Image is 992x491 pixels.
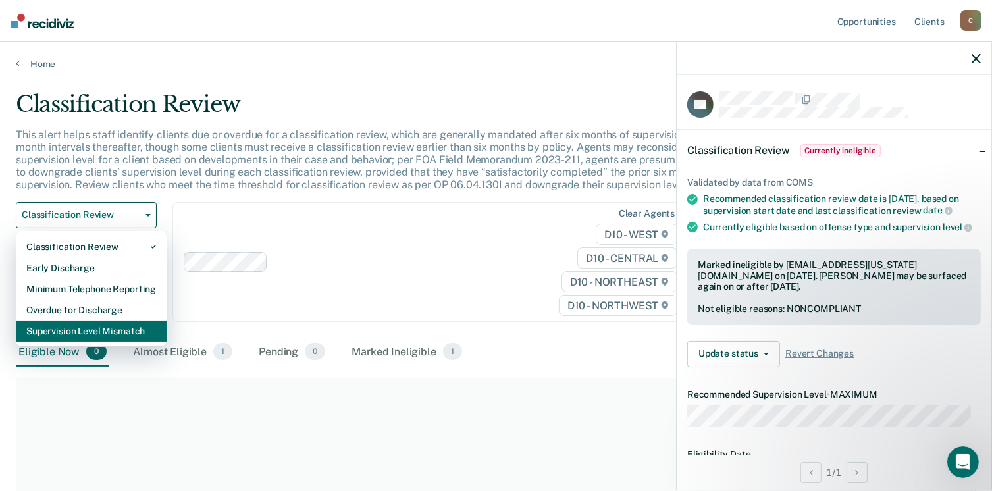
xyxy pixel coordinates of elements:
[703,194,981,216] div: Recommended classification review date is [DATE], based on supervision start date and last classi...
[349,338,465,367] div: Marked Ineligible
[800,462,822,483] button: Previous Opportunity
[687,449,981,460] dt: Eligibility Date
[698,303,970,315] div: Not eligible reasons: NONCOMPLIANT
[16,91,760,128] div: Classification Review
[16,338,109,367] div: Eligible Now
[943,222,972,232] span: level
[947,446,979,478] iframe: Intercom live chat
[687,144,790,157] span: Classification Review
[698,259,970,292] div: Marked ineligible by [EMAIL_ADDRESS][US_STATE][DOMAIN_NAME] on [DATE]. [PERSON_NAME] may be surfa...
[785,348,854,359] span: Revert Changes
[256,338,328,367] div: Pending
[26,236,156,257] div: Classification Review
[213,343,232,360] span: 1
[16,58,976,70] a: Home
[86,343,107,360] span: 0
[687,341,780,367] button: Update status
[16,128,751,192] p: This alert helps staff identify clients due or overdue for a classification review, which are gen...
[703,221,981,233] div: Currently eligible based on offense type and supervision
[22,209,140,220] span: Classification Review
[443,343,462,360] span: 1
[847,462,868,483] button: Next Opportunity
[577,247,677,269] span: D10 - CENTRAL
[687,389,981,400] dt: Recommended Supervision Level MAXIMUM
[130,338,235,367] div: Almost Eligible
[26,257,156,278] div: Early Discharge
[677,130,991,172] div: Classification ReviewCurrently ineligible
[305,343,325,360] span: 0
[687,177,981,188] div: Validated by data from COMS
[827,389,830,400] span: •
[677,455,991,490] div: 1 / 1
[561,271,677,292] span: D10 - NORTHEAST
[26,321,156,342] div: Supervision Level Mismatch
[619,208,675,219] div: Clear agents
[26,278,156,299] div: Minimum Telephone Reporting
[596,224,677,245] span: D10 - WEST
[26,299,156,321] div: Overdue for Discharge
[960,10,981,31] div: C
[923,205,952,215] span: date
[559,295,677,316] span: D10 - NORTHWEST
[11,14,74,28] img: Recidiviz
[800,144,881,157] span: Currently ineligible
